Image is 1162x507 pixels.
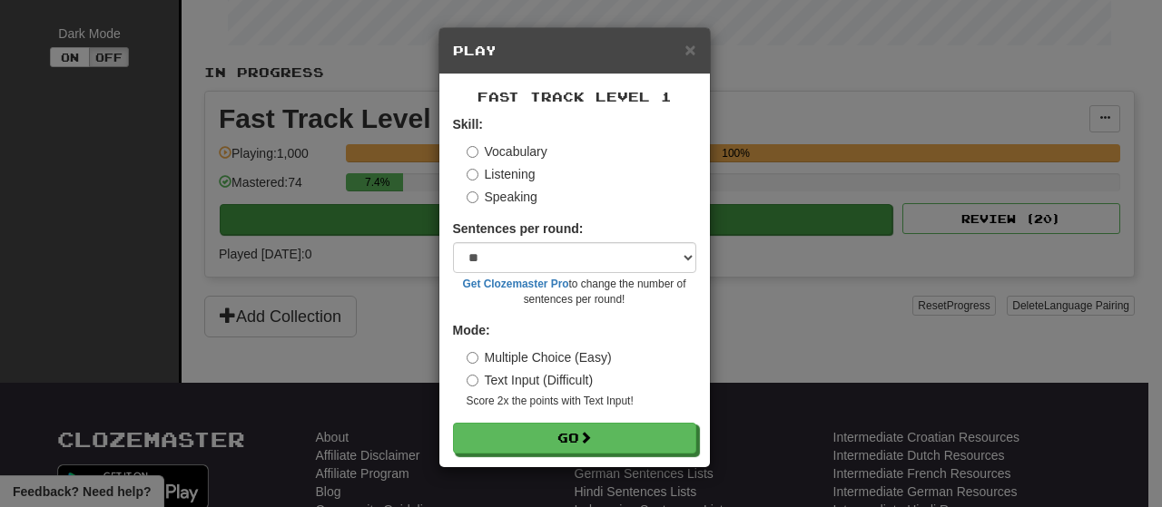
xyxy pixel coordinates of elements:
[453,42,696,60] h5: Play
[453,219,584,238] label: Sentences per round:
[463,278,569,290] a: Get Clozemaster Pro
[453,323,490,337] strong: Mode:
[467,146,478,158] input: Vocabulary
[467,165,536,183] label: Listening
[467,394,696,409] small: Score 2x the points with Text Input !
[467,371,594,389] label: Text Input (Difficult)
[684,39,695,60] span: ×
[467,191,478,203] input: Speaking
[467,188,537,206] label: Speaking
[467,169,478,180] input: Listening
[684,40,695,59] button: Close
[467,375,478,386] input: Text Input (Difficult)
[467,352,478,364] input: Multiple Choice (Easy)
[467,348,612,366] label: Multiple Choice (Easy)
[453,117,483,132] strong: Skill:
[453,423,696,453] button: Go
[478,89,672,104] span: Fast Track Level 1
[467,142,547,161] label: Vocabulary
[453,277,696,307] small: to change the number of sentences per round!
